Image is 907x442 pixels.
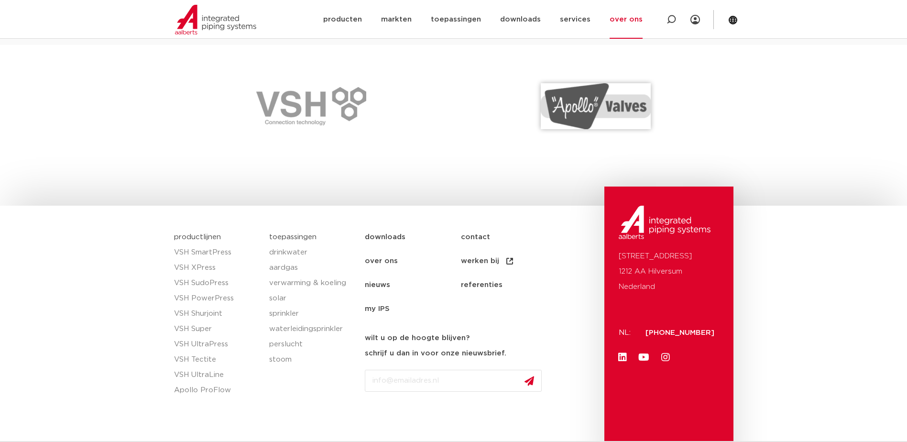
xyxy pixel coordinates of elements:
a: VSH PowerPress [174,291,260,306]
a: drinkwater [269,245,355,260]
a: sprinkler [269,306,355,321]
a: downloads [365,225,461,249]
a: verwarming & koeling [269,276,355,291]
a: perslucht [269,337,355,352]
a: aardgas [269,260,355,276]
iframe: reCAPTCHA [365,399,510,437]
a: nieuws [365,273,461,297]
a: Apollo ProFlow [174,383,260,398]
a: productlijnen [174,233,221,241]
p: NL: [619,325,634,341]
nav: Menu [365,225,600,321]
input: info@emailadres.nl [365,370,542,392]
strong: schrijf u dan in voor onze nieuwsbrief. [365,350,506,357]
img: send.svg [525,376,534,386]
a: referenties [461,273,557,297]
a: VSH Shurjoint [174,306,260,321]
a: waterleidingsprinkler [269,321,355,337]
a: contact [461,225,557,249]
a: VSH Super [174,321,260,337]
a: solar [269,291,355,306]
a: VSH XPress [174,260,260,276]
a: stoom [269,352,355,367]
a: VSH Tectite [174,352,260,367]
a: werken bij [461,249,557,273]
a: VSH UltraPress [174,337,260,352]
a: VSH UltraLine [174,367,260,383]
p: [STREET_ADDRESS] 1212 AA Hilversum Nederland [619,249,719,295]
a: toepassingen [269,233,317,241]
a: my IPS [365,297,461,321]
a: VSH SudoPress [174,276,260,291]
a: [PHONE_NUMBER] [645,329,714,336]
strong: wilt u op de hoogte blijven? [365,334,470,342]
a: VSH SmartPress [174,245,260,260]
img: VSH-PNG-e1612190599858 [256,87,366,125]
a: over ons [365,249,461,273]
